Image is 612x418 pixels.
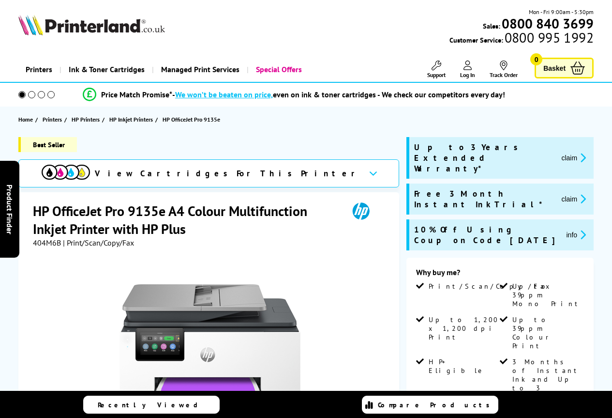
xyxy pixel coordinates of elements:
[558,193,589,204] button: promo-description
[163,114,223,124] a: HP OfficeJet Pro 9135e
[247,57,309,82] a: Special Offers
[98,401,208,409] span: Recently Viewed
[101,90,172,99] span: Price Match Promise*
[414,224,559,246] span: 10% Off Using Coupon Code [DATE]
[378,401,495,409] span: Compare Products
[63,238,134,248] span: | Print/Scan/Copy/Fax
[543,62,566,75] span: Basket
[18,114,33,124] span: Home
[18,15,165,35] img: Printerland Logo
[109,114,155,124] a: HP Inkjet Printers
[460,71,475,78] span: Log In
[503,33,594,42] span: 0800 995 1992
[18,137,77,152] span: Best Seller
[5,184,15,234] span: Product Finder
[69,57,145,82] span: Ink & Toner Cartridges
[339,202,383,220] img: HP
[427,71,446,78] span: Support
[429,315,498,341] span: Up to 1,200 x 1,200 dpi Print
[18,15,165,37] a: Printerland Logo
[530,53,542,65] span: 0
[535,58,594,78] a: Basket 0
[512,315,582,350] span: Up to 39ppm Colour Print
[490,61,518,78] a: Track Order
[43,114,62,124] span: Printers
[163,114,220,124] span: HP OfficeJet Pro 9135e
[483,21,500,31] span: Sales:
[502,15,594,32] b: 0800 840 3699
[42,165,90,180] img: View Cartridges
[43,114,64,124] a: Printers
[414,142,554,174] span: Up to 3 Years Extended Warranty*
[429,357,498,375] span: HP+ Eligible
[414,188,554,210] span: Free 3 Month Instant Ink Trial*
[172,90,505,99] div: - even on ink & toner cartridges - We check our competitors every day!
[72,114,102,124] a: HP Printers
[175,90,273,99] span: We won’t be beaten on price,
[563,229,589,240] button: promo-description
[18,114,35,124] a: Home
[558,152,589,163] button: promo-description
[152,57,247,82] a: Managed Print Services
[18,57,60,82] a: Printers
[95,168,361,179] span: View Cartridges For This Printer
[460,61,475,78] a: Log In
[72,114,100,124] span: HP Printers
[5,86,583,103] li: modal_Promise
[60,57,152,82] a: Ink & Toner Cartridges
[427,61,446,78] a: Support
[512,282,582,308] span: Up to 39ppm Mono Print
[33,238,61,248] span: 404M6B
[83,396,220,414] a: Recently Viewed
[109,114,153,124] span: HP Inkjet Printers
[416,267,584,282] div: Why buy me?
[529,7,594,16] span: Mon - Fri 9:00am - 5:30pm
[33,202,339,238] h1: HP OfficeJet Pro 9135e A4 Colour Multifunction Inkjet Printer with HP Plus
[449,33,594,45] span: Customer Service:
[362,396,498,414] a: Compare Products
[500,19,594,28] a: 0800 840 3699
[429,282,553,291] span: Print/Scan/Copy/Fax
